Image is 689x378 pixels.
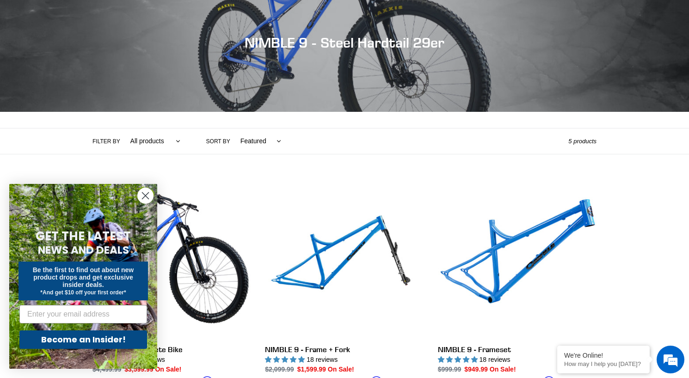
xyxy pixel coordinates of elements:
[40,289,126,296] span: *And get $10 off your first order*
[206,137,230,146] label: Sort by
[19,330,147,349] button: Become an Insider!
[568,138,597,145] span: 5 products
[245,34,444,51] span: NIMBLE 9 - Steel Hardtail 29er
[38,243,129,257] span: NEWS AND DEALS
[564,360,643,367] p: How may I help you today?
[92,137,120,146] label: Filter by
[33,266,134,288] span: Be the first to find out about new product drops and get exclusive insider deals.
[137,188,154,204] button: Close dialog
[564,352,643,359] div: We're Online!
[19,305,147,323] input: Enter your email address
[36,228,131,244] span: GET THE LATEST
